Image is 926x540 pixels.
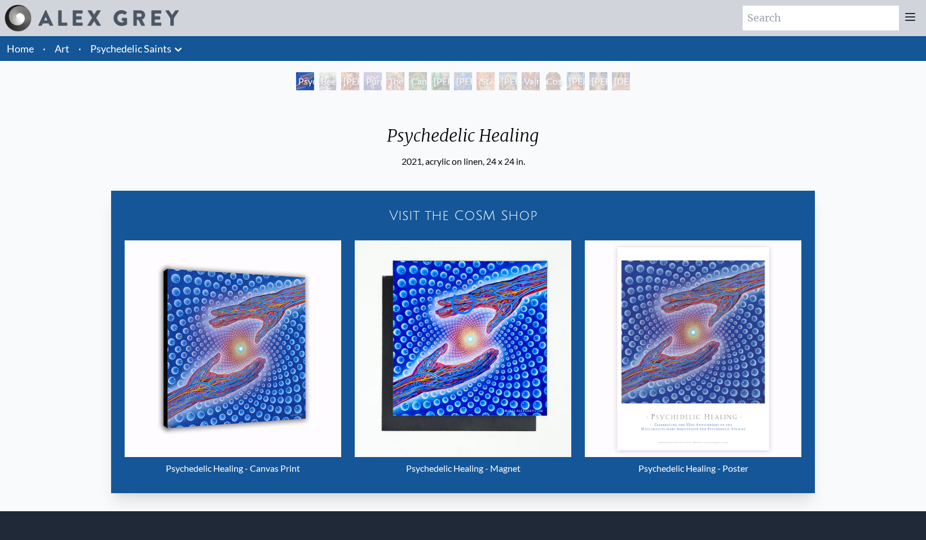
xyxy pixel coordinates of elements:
div: Beethoven [319,72,337,90]
div: Psychedelic Healing - Poster [585,457,801,480]
div: Psychedelic Healing - Canvas Print [125,457,341,480]
div: Psychedelic Healing [296,72,314,90]
div: [PERSON_NAME] M.D., Cartographer of Consciousness [341,72,359,90]
a: Visit the CoSM Shop [118,197,808,234]
div: St. [PERSON_NAME] & The LSD Revelation Revolution [477,72,495,90]
li: · [74,36,86,61]
li: · [38,36,50,61]
a: Art [55,41,69,56]
a: Home [7,42,34,55]
div: 2021, acrylic on linen, 24 x 24 in. [378,155,548,168]
img: Psychedelic Healing - Poster [585,240,801,457]
a: Psychedelic Healing - Poster [585,240,801,480]
img: Psychedelic Healing - Magnet [355,240,571,457]
a: Psychedelic Healing - Magnet [355,240,571,480]
div: Vajra Guru [522,72,540,90]
div: [PERSON_NAME][US_STATE] - Hemp Farmer [431,72,449,90]
div: [PERSON_NAME] [499,72,517,90]
div: Cosmic [DEMOGRAPHIC_DATA] [544,72,562,90]
div: The Shulgins and their Alchemical Angels [386,72,404,90]
div: [PERSON_NAME] [567,72,585,90]
div: [PERSON_NAME] [589,72,607,90]
a: Psychedelic Healing - Canvas Print [125,240,341,480]
div: [PERSON_NAME] & the New Eleusis [454,72,472,90]
img: Psychedelic Healing - Canvas Print [125,240,341,457]
div: Purple [DEMOGRAPHIC_DATA] [364,72,382,90]
input: Search [743,6,899,30]
div: Psychedelic Healing - Magnet [355,457,571,480]
div: Psychedelic Healing [378,125,548,155]
div: [DEMOGRAPHIC_DATA] [612,72,630,90]
div: Cannabacchus [409,72,427,90]
a: Psychedelic Saints [90,41,171,56]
